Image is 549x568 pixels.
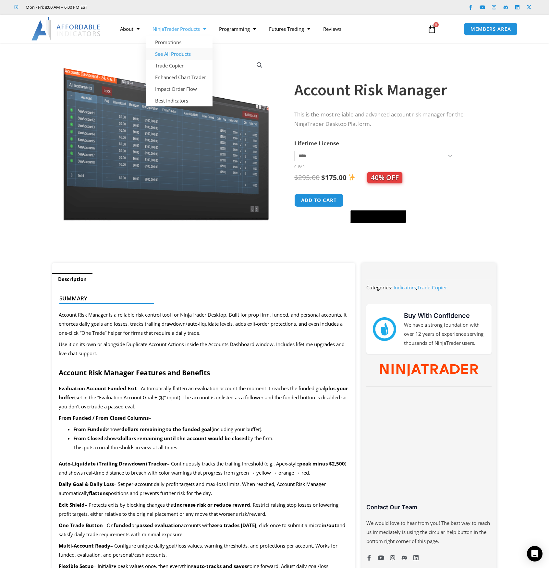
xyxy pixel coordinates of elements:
[294,79,484,101] h1: Account Risk Manager
[59,385,137,392] b: Evaluation Account Funded Exit
[167,460,299,467] span: – Continuously tracks the trailing threshold (e.g., Apex-style
[394,284,416,291] a: Indicators
[464,22,518,36] a: MEMBERS AREA
[89,490,108,496] b: flattens
[59,542,337,558] span: – Configure unique daily goal/loss values, warning thresholds, and protections per account. Works...
[294,227,484,233] iframe: PayPal Message 1
[349,193,408,208] iframe: Secure express checkout frame
[433,22,439,27] span: 0
[59,369,348,377] h2: Account Risk Manager Features and Benefits
[59,502,338,517] span: . Restrict raising stop losses or lowering profit targets, either relative to the original placem...
[73,426,107,432] b: From Funded:
[322,522,337,528] b: in/out
[59,311,347,336] span: Account Risk Manager is a reliable risk control tool for NinjaTrader Desktop. Built for prop firm...
[146,48,213,60] a: See All Products
[149,415,151,421] span: –
[114,21,420,36] nav: Menu
[417,284,447,291] a: Trade Copier
[348,174,355,181] img: ✨
[73,444,178,451] span: This puts crucial thresholds in view at all times.
[146,83,213,95] a: Impact Order Flow
[367,172,402,183] span: 40% OFF
[321,173,325,182] span: $
[146,36,213,48] a: Promotions
[24,3,87,11] span: Mon - Fri: 8:00 AM – 6:00 PM EST
[107,426,121,432] span: shows
[350,210,406,223] button: Buy with GPay
[212,426,262,432] span: (including your buffer).
[146,60,213,71] a: Trade Copier
[262,21,317,36] a: Futures Trading
[294,164,304,169] a: Clear options
[299,460,345,467] b: peak minus $2,500
[108,490,212,496] span: positions and prevents further risk for the day.
[114,522,131,528] b: funded
[373,317,396,341] img: mark thumbs good 43913 | Affordable Indicators – NinjaTrader
[96,4,194,10] iframe: Customer reviews powered by Trustpilot
[59,542,110,549] b: Multi-Account Ready
[59,481,326,496] span: – Set per-account daily profit targets and max-loss limits. When reached, Account Risk Manager au...
[366,284,392,291] span: Categories:
[146,21,213,36] a: NinjaTrader Products
[59,522,345,538] span: and satisfy daily trade requirements with minimal exposure.
[470,27,511,31] span: MEMBERS AREA
[317,21,348,36] a: Reviews
[404,320,485,348] p: We have a strong foundation with over 12 years of experience serving thousands of NinjaTrader users.
[131,522,136,528] span: or
[146,36,213,106] ul: NinjaTrader Products
[404,311,485,320] h3: Buy With Confidence
[59,502,85,508] b: Exit Shield
[59,415,149,421] b: From Funded / From Closed Columns
[366,395,492,508] iframe: Customer reviews powered by Trustpilot
[114,21,146,36] a: About
[59,341,345,357] span: Use it on its own or alongside Duplicate Account Actions inside the Accounts Dashboard window. In...
[248,435,274,441] span: by the firm.
[59,460,167,467] b: Auto-Liquidate (Trailing Drawdown) Tracker
[212,522,256,528] b: zero trades [DATE]
[103,522,114,528] span: – On
[137,385,325,392] span: – Automatically flatten an evaluation account the moment it reaches the funded goal
[121,426,212,432] b: dollars remaining to the funded goal
[181,522,212,528] span: accounts with
[394,284,447,291] span: ,
[59,522,103,528] b: One Trade Button
[294,194,344,207] button: Add to cart
[418,19,446,38] a: 0
[59,394,347,410] span: (set in the “Evaluation Account Goal + ($)” input). The account is unlisted as a follower and the...
[380,364,478,377] img: NinjaTrader Wordmark color RGB | Affordable Indicators – NinjaTrader
[146,95,213,106] a: Best Indicators
[119,435,248,441] b: dollars remaining until the account would be closed
[366,519,492,546] p: We would love to hear from you! The best way to reach us immediately is using the circular help b...
[294,139,339,147] label: Lifetime License
[59,481,114,487] b: Daily Goal & Daily Loss
[366,503,492,511] h3: Contact Our Team
[256,522,322,528] span: , click once to submit a micro
[175,502,250,508] b: increase risk or reduce reward
[294,173,298,182] span: $
[85,502,175,508] span: – Protects exits by blocking changes that
[73,435,105,441] b: From Closed:
[52,273,92,285] a: Description
[31,17,101,41] img: LogoAI | Affordable Indicators – NinjaTrader
[105,435,119,441] span: shows
[294,173,320,182] bdi: 295.00
[527,546,543,562] div: Open Intercom Messenger
[59,385,348,401] b: plus your buffer
[254,59,265,71] a: View full-screen image gallery
[294,110,484,129] p: This is the most reliable and advanced account risk manager for the NinjaTrader Desktop Platform.
[213,21,262,36] a: Programming
[59,295,343,302] h4: Summary
[146,71,213,83] a: Enhanced Chart Trader
[136,522,181,528] b: passed evaluation
[321,173,347,182] bdi: 175.00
